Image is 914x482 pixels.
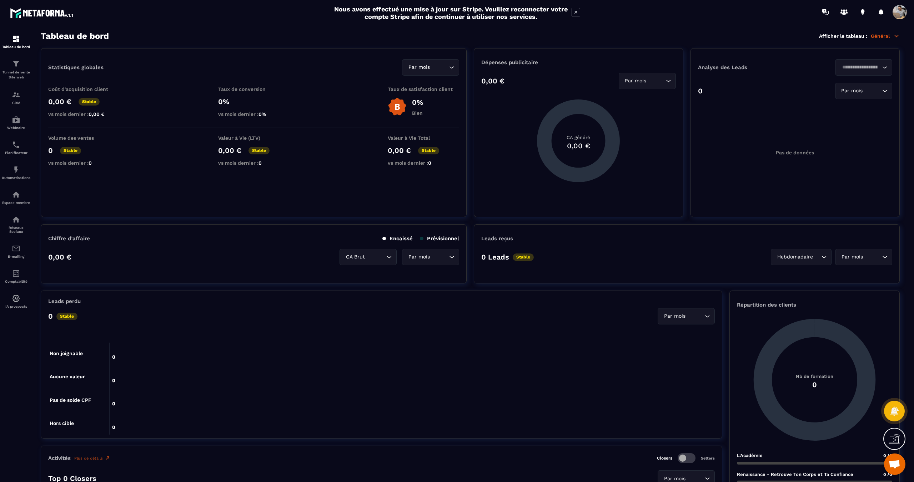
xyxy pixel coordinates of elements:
[218,146,241,155] p: 0,00 €
[687,312,703,320] input: Search for option
[402,59,459,76] div: Search for option
[2,304,30,308] p: IA prospects
[388,97,407,116] img: b-badge-o.b3b20ee6.svg
[48,253,71,261] p: 0,00 €
[48,64,104,71] p: Statistiques globales
[2,70,30,80] p: Tunnel de vente Site web
[12,116,20,124] img: automations
[388,160,459,166] p: vs mois dernier :
[12,140,20,149] img: scheduler
[74,455,110,461] a: Plus de détails
[2,101,30,105] p: CRM
[12,165,20,174] img: automations
[2,135,30,160] a: schedulerschedulerPlanificateur
[10,6,74,19] img: logo
[431,253,447,261] input: Search for option
[89,160,92,166] span: 0
[698,64,795,71] p: Analyse des Leads
[658,308,715,324] div: Search for option
[481,253,509,261] p: 0 Leads
[428,160,431,166] span: 0
[883,453,892,458] span: 0 /0
[835,59,892,76] div: Search for option
[388,135,459,141] p: Valeur à Vie Total
[12,294,20,303] img: automations
[382,235,413,242] p: Encaissé
[2,151,30,155] p: Planificateur
[657,456,672,461] p: Closers
[418,147,439,154] p: Stable
[56,313,77,320] p: Stable
[412,110,423,116] p: Bien
[388,146,411,155] p: 0,00 €
[2,126,30,130] p: Webinaire
[619,73,676,89] div: Search for option
[2,201,30,205] p: Espace membre
[407,253,431,261] span: Par mois
[835,83,892,99] div: Search for option
[775,253,814,261] span: Hebdomadaire
[840,253,864,261] span: Par mois
[105,455,110,461] img: narrow-up-right-o.6b7c60e2.svg
[60,147,81,154] p: Stable
[218,97,290,106] p: 0%
[2,160,30,185] a: automationsautomationsAutomatisations
[48,97,71,106] p: 0,00 €
[48,86,120,92] p: Coût d'acquisition client
[840,87,864,95] span: Par mois
[258,160,262,166] span: 0
[835,249,892,265] div: Search for option
[481,235,513,242] p: Leads reçus
[407,63,431,71] span: Par mois
[366,253,385,261] input: Search for option
[48,235,90,242] p: Chiffre d’affaire
[41,31,109,41] h3: Tableau de bord
[2,185,30,210] a: automationsautomationsEspace membre
[884,453,905,475] div: Ouvrir le chat
[50,374,85,379] tspan: Aucune valeur
[864,253,880,261] input: Search for option
[50,397,91,403] tspan: Pas de solde CPF
[883,472,892,477] span: 0 /0
[2,110,30,135] a: automationsautomationsWebinaire
[737,453,763,458] p: L'Académie
[2,226,30,234] p: Réseaux Sociaux
[218,86,290,92] p: Taux de conversion
[402,249,459,265] div: Search for option
[344,253,366,261] span: CA Brut
[12,91,20,99] img: formation
[662,312,687,320] span: Par mois
[648,77,664,85] input: Search for option
[2,255,30,258] p: E-mailing
[2,54,30,85] a: formationformationTunnel de vente Site web
[420,235,459,242] p: Prévisionnel
[412,98,423,107] p: 0%
[481,59,676,66] p: Dépenses publicitaire
[814,253,820,261] input: Search for option
[50,350,83,357] tspan: Non joignable
[698,87,703,95] p: 0
[12,60,20,68] img: formation
[481,77,504,85] p: 0,00 €
[737,472,853,477] p: Renaissance - Retrouve Ton Corps et Ta Confiance
[2,85,30,110] a: formationformationCRM
[340,249,397,265] div: Search for option
[218,111,290,117] p: vs mois dernier :
[334,5,568,20] h2: Nous avons effectué une mise à jour sur Stripe. Veuillez reconnecter votre compte Stripe afin de ...
[218,160,290,166] p: vs mois dernier :
[2,176,30,180] p: Automatisations
[771,249,832,265] div: Search for option
[48,146,53,155] p: 0
[258,111,266,117] span: 0%
[864,87,880,95] input: Search for option
[79,98,100,106] p: Stable
[2,29,30,54] a: formationformationTableau de bord
[12,244,20,253] img: email
[871,33,900,39] p: Général
[48,298,81,304] p: Leads perdu
[2,210,30,239] a: social-networksocial-networkRéseaux Sociaux
[701,456,715,461] p: Setters
[48,160,120,166] p: vs mois dernier :
[48,455,71,461] p: Activités
[248,147,270,154] p: Stable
